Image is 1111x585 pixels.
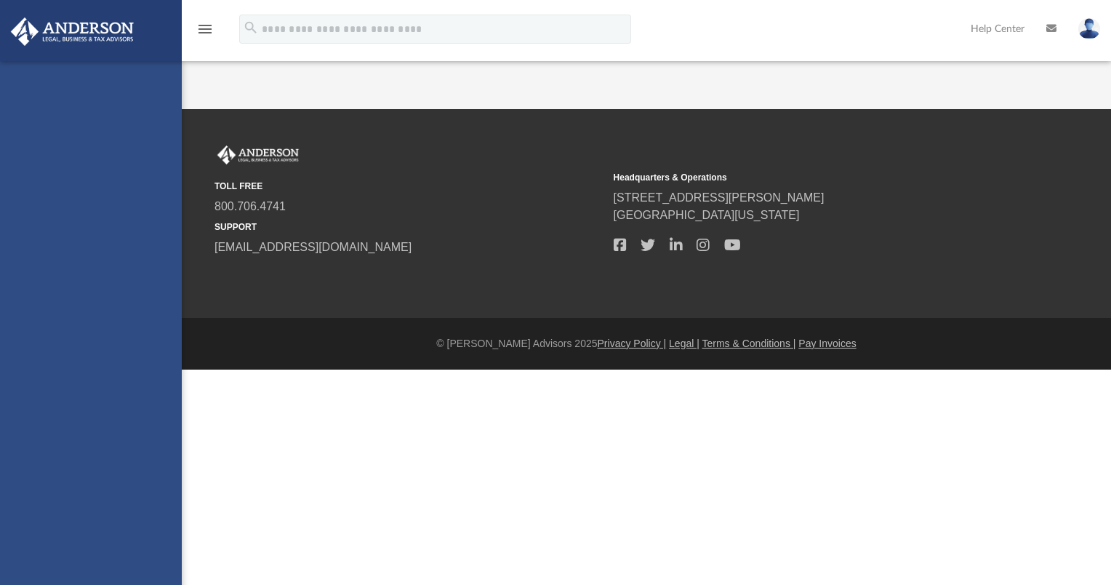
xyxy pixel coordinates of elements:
a: 800.706.4741 [214,200,286,212]
a: [STREET_ADDRESS][PERSON_NAME] [614,191,825,204]
small: TOLL FREE [214,180,603,193]
i: menu [196,20,214,38]
img: Anderson Advisors Platinum Portal [214,146,302,164]
small: SUPPORT [214,220,603,234]
a: [GEOGRAPHIC_DATA][US_STATE] [614,209,800,221]
a: Pay Invoices [798,338,856,349]
img: User Pic [1078,18,1100,39]
a: Terms & Conditions | [702,338,796,349]
img: Anderson Advisors Platinum Portal [7,17,138,46]
a: Legal | [669,338,699,349]
a: Privacy Policy | [598,338,667,349]
small: Headquarters & Operations [614,171,1003,184]
div: © [PERSON_NAME] Advisors 2025 [182,336,1111,351]
a: [EMAIL_ADDRESS][DOMAIN_NAME] [214,241,412,253]
i: search [243,20,259,36]
a: menu [196,28,214,38]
